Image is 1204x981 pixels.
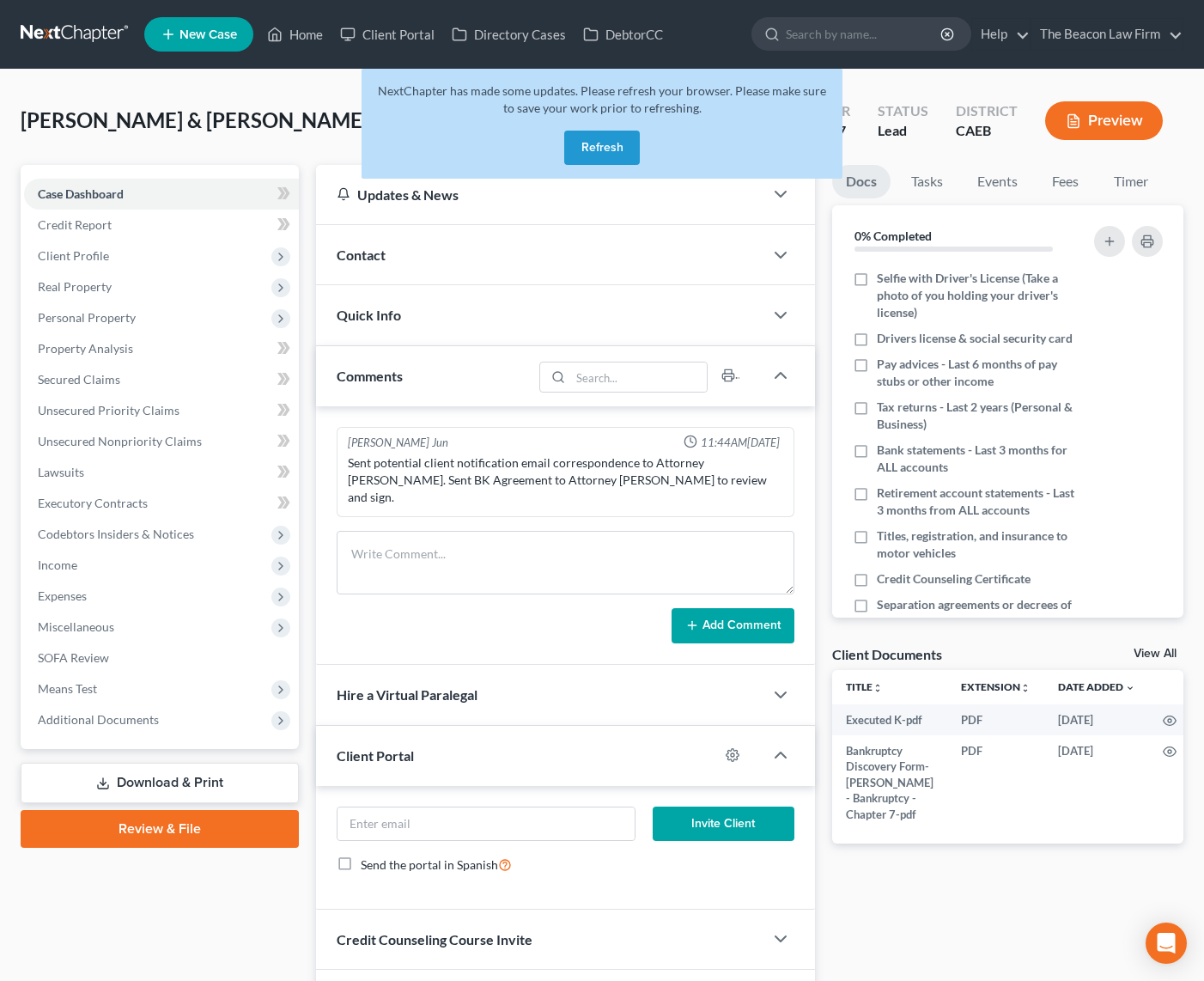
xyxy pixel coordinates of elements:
span: Contact [337,247,386,263]
span: Pay advices - Last 6 months of pay stubs or other income [877,356,1081,390]
span: Means Test [38,681,97,696]
span: Credit Counseling Certificate [877,570,1031,588]
td: PDF [947,704,1044,735]
span: Selfie with Driver's License (Take a photo of you holding your driver's license) [877,270,1081,321]
span: Miscellaneous [38,619,114,634]
span: Retirement account statements - Last 3 months from ALL accounts [877,484,1081,519]
span: Income [38,558,77,572]
span: [PERSON_NAME] & [PERSON_NAME] [21,107,368,132]
input: Enter email [337,807,635,840]
span: Executory Contracts [38,496,148,510]
div: Updates & News [337,186,743,204]
button: Add Comment [672,608,794,644]
a: Tasks [897,165,957,198]
span: Client Portal [337,747,414,764]
button: Invite Client [653,807,794,841]
span: Client Profile [38,248,109,263]
a: Client Portal [331,19,443,50]
td: Executed K-pdf [832,704,947,735]
span: Unsecured Nonpriority Claims [38,434,202,448]
span: Titles, registration, and insurance to motor vehicles [877,527,1081,562]
span: Real Property [38,279,112,294]
input: Search by name... [786,18,943,50]
span: Personal Property [38,310,136,325]
span: Case Dashboard [38,186,124,201]
a: Extensionunfold_more [961,680,1031,693]
a: Case Dashboard [24,179,299,210]
span: Hire a Virtual Paralegal [337,686,477,703]
strong: 0% Completed [854,228,932,243]
input: Search... [570,363,707,392]
a: Events [964,165,1031,198]
span: Additional Documents [38,712,159,727]
button: Refresh [564,131,640,165]
a: Unsecured Nonpriority Claims [24,426,299,457]
i: expand_more [1125,683,1135,693]
span: Comments [337,368,403,384]
span: Send the portal in Spanish [361,857,498,872]
a: SOFA Review [24,643,299,673]
a: Lawsuits [24,457,299,488]
a: Secured Claims [24,364,299,395]
td: [DATE] [1044,704,1149,735]
div: Client Documents [832,645,942,663]
td: PDF [947,735,1044,830]
div: Open Intercom Messenger [1146,923,1187,964]
span: Credit Counseling Course Invite [337,931,532,947]
div: [PERSON_NAME] Jun [348,435,448,451]
td: [DATE] [1044,735,1149,830]
div: Status [878,101,928,121]
span: Bank statements - Last 3 months for ALL accounts [877,442,1081,476]
a: Help [972,19,1030,50]
a: Home [258,19,331,50]
a: Docs [832,165,891,198]
i: unfold_more [873,683,883,693]
span: Tax returns - Last 2 years (Personal & Business) [877,399,1081,433]
a: Titleunfold_more [846,680,883,693]
span: 11:44AM[DATE] [701,435,780,451]
a: The Beacon Law Firm [1031,19,1183,50]
a: Unsecured Priority Claims [24,395,299,426]
span: Unsecured Priority Claims [38,403,179,417]
span: SOFA Review [38,650,109,665]
div: Lead [878,121,928,141]
a: Directory Cases [443,19,575,50]
span: Secured Claims [38,372,120,387]
a: Date Added expand_more [1058,680,1135,693]
div: District [956,101,1018,121]
a: DebtorCC [575,19,672,50]
td: Bankruptcy Discovery Form-[PERSON_NAME] - Bankruptcy - Chapter 7-pdf [832,735,947,830]
span: Drivers license & social security card [877,330,1073,347]
a: Fees [1038,165,1093,198]
a: Review & File [21,810,299,848]
span: Separation agreements or decrees of divorces [877,596,1081,631]
a: Credit Report [24,210,299,241]
i: unfold_more [1020,683,1031,693]
span: Property Analysis [38,341,133,356]
a: Property Analysis [24,333,299,364]
span: NextChapter has made some updates. Please refresh your browser. Please make sure to save your wor... [378,83,826,115]
button: Preview [1045,101,1163,140]
a: Download & Print [21,763,299,803]
span: New Case [179,28,237,41]
a: Executory Contracts [24,488,299,519]
span: Codebtors Insiders & Notices [38,527,194,541]
a: View All [1134,648,1177,660]
div: CAEB [956,121,1018,141]
span: Credit Report [38,217,112,232]
span: Expenses [38,588,87,603]
span: Quick Info [337,307,401,323]
div: Sent potential client notification email correspondence to Attorney [PERSON_NAME]. Sent BK Agreem... [348,454,783,506]
a: Timer [1100,165,1162,198]
span: Lawsuits [38,465,84,479]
